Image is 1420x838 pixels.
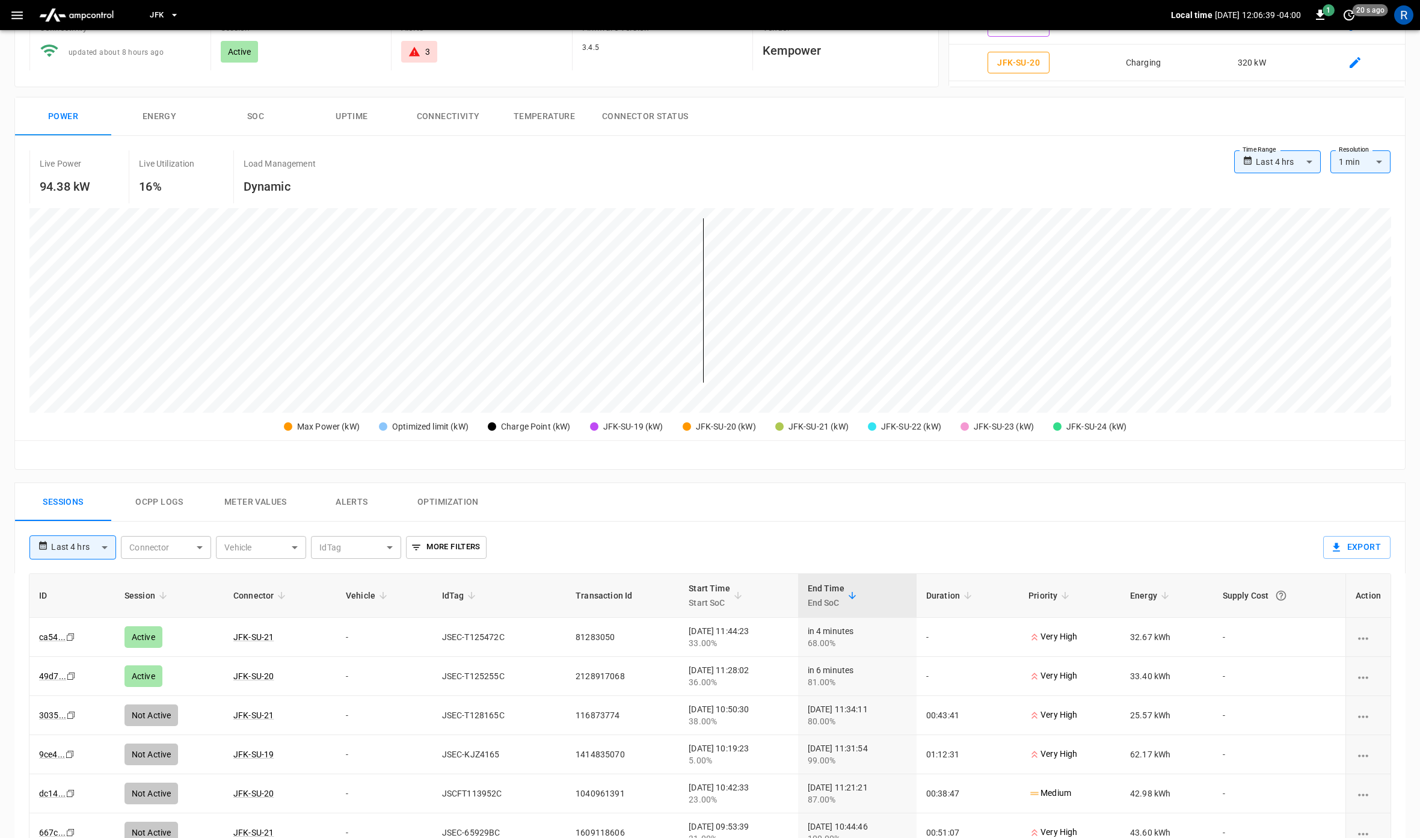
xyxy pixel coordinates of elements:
[233,671,274,681] a: JFK-SU-20
[233,750,274,759] a: JFK-SU-19
[501,421,571,433] div: Charge Point (kW)
[432,735,566,774] td: JSEC-KJZ4165
[124,588,171,603] span: Session
[432,774,566,813] td: JSCFT113952C
[566,657,679,696] td: 2128917068
[1223,585,1336,606] div: Supply Cost
[233,789,274,798] a: JFK-SU-20
[917,735,1019,774] td: 01:12:31
[65,787,77,800] div: copy
[244,158,316,170] p: Load Management
[808,754,907,766] div: 99.00%
[808,596,844,610] p: End SoC
[1356,787,1381,799] div: charging session options
[1120,696,1213,735] td: 25.57 kWh
[1120,735,1213,774] td: 62.17 kWh
[917,618,1019,657] td: -
[926,588,976,603] span: Duration
[432,657,566,696] td: JSEC-T125255C
[689,581,746,610] span: Start TimeStart SoC
[1213,618,1346,657] td: -
[64,748,76,761] div: copy
[40,158,82,170] p: Live Power
[808,676,907,688] div: 81.00%
[1215,9,1301,21] p: [DATE] 12:06:39 -04:00
[689,793,788,806] div: 23.00%
[400,97,496,136] button: Connectivity
[1198,81,1305,119] td: 320 kW
[29,574,115,618] th: ID
[566,696,679,735] td: 116873774
[603,421,663,433] div: JFK-SU-19 (kW)
[808,742,907,766] div: [DATE] 11:31:54
[406,536,486,559] button: More Filters
[65,630,77,644] div: copy
[689,703,788,727] div: [DATE] 10:50:30
[145,4,184,27] button: JFK
[124,783,179,804] div: Not Active
[689,781,788,806] div: [DATE] 10:42:33
[233,710,274,720] a: JFK-SU-21
[1356,748,1381,760] div: charging session options
[1066,421,1126,433] div: JFK-SU-24 (kW)
[40,177,90,196] h6: 94.38 kW
[304,483,400,522] button: Alerts
[788,421,849,433] div: JFK-SU-21 (kW)
[39,789,66,798] a: dc14...
[425,46,430,58] div: 3
[917,696,1019,735] td: 00:43:41
[1339,5,1359,25] button: set refresh interval
[336,618,432,657] td: -
[111,97,207,136] button: Energy
[808,664,907,688] div: in 6 minutes
[39,750,65,759] a: 9ce4...
[689,596,730,610] p: Start SoC
[51,536,116,559] div: Last 4 hrs
[124,626,162,648] div: Active
[1028,630,1077,643] p: Very High
[1120,657,1213,696] td: 33.40 kWh
[808,625,907,649] div: in 4 minutes
[582,43,600,52] span: 3.4.5
[1028,588,1073,603] span: Priority
[1028,787,1071,799] p: Medium
[1345,574,1391,618] th: Action
[1213,696,1346,735] td: -
[689,676,788,688] div: 36.00%
[1028,748,1077,760] p: Very High
[139,177,194,196] h6: 16%
[1356,670,1381,682] div: charging session options
[1120,774,1213,813] td: 42.98 kWh
[496,97,592,136] button: Temperature
[124,744,179,765] div: Not Active
[689,637,788,649] div: 33.00%
[336,657,432,696] td: -
[1028,670,1077,682] p: Very High
[1270,585,1292,606] button: The cost of your charging session based on your supply rates
[689,742,788,766] div: [DATE] 10:19:23
[66,670,78,683] div: copy
[808,581,844,610] div: End Time
[244,177,316,196] h6: Dynamic
[39,828,66,837] a: 667c...
[346,588,391,603] span: Vehicle
[1339,145,1369,155] label: Resolution
[881,421,941,433] div: JFK-SU-22 (kW)
[297,421,360,433] div: Max Power (kW)
[689,754,788,766] div: 5.00%
[1353,4,1388,16] span: 20 s ago
[207,483,304,522] button: Meter Values
[1213,774,1346,813] td: -
[1256,150,1321,173] div: Last 4 hrs
[808,715,907,727] div: 80.00%
[392,421,469,433] div: Optimized limit (kW)
[1171,9,1213,21] p: Local time
[1356,631,1381,643] div: charging session options
[1198,45,1305,82] td: 320 kW
[974,421,1034,433] div: JFK-SU-23 (kW)
[336,696,432,735] td: -
[1323,4,1335,16] span: 1
[917,657,1019,696] td: -
[111,483,207,522] button: Ocpp logs
[696,421,756,433] div: JFK-SU-20 (kW)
